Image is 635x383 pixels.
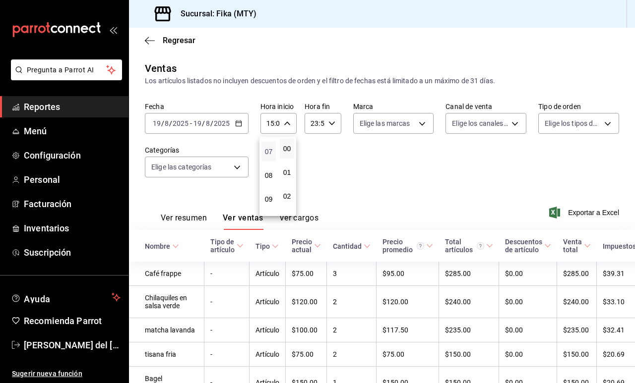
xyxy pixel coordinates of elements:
[286,145,288,153] span: 00
[267,195,270,203] span: 09
[261,189,276,209] button: 09
[286,168,288,176] span: 01
[267,148,270,156] span: 07
[261,165,276,185] button: 08
[280,163,294,182] button: 01
[261,142,276,162] button: 07
[286,192,288,200] span: 02
[280,139,294,159] button: 00
[267,171,270,179] span: 08
[280,186,294,206] button: 02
